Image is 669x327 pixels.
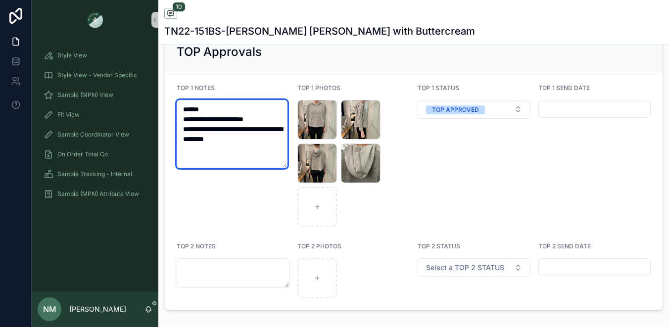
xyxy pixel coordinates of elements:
[57,51,87,59] span: Style View
[177,84,215,92] span: TOP 1 NOTES
[57,131,129,139] span: Sample Coordinator View
[38,86,152,104] a: Sample (MPN) View
[57,111,80,119] span: Fit View
[177,44,262,60] h2: TOP Approvals
[418,242,460,250] span: TOP 2 STATUS
[38,145,152,163] a: On Order Total Co
[418,258,530,277] button: Select Button
[164,24,475,38] h1: TN22-151BS-[PERSON_NAME] [PERSON_NAME] with Buttercream
[297,84,340,92] span: TOP 1 PHOTOS
[43,303,56,315] span: NM
[297,242,341,250] span: TOP 2 PHOTOS
[87,12,103,28] img: App logo
[38,126,152,143] a: Sample Coordinator View
[432,105,479,114] div: TOP APPROVED
[57,190,139,198] span: Sample (MPN) Attribute View
[57,150,108,158] span: On Order Total Co
[38,185,152,203] a: Sample (MPN) Attribute View
[172,2,186,12] span: 10
[57,91,113,99] span: Sample (MPN) View
[538,242,591,250] span: TOP 2 SEND DATE
[38,106,152,124] a: Fit View
[538,84,590,92] span: TOP 1 SEND DATE
[426,263,504,273] span: Select a TOP 2 STATUS
[69,304,126,314] p: [PERSON_NAME]
[38,66,152,84] a: Style View - Vendor Specific
[32,40,158,216] div: scrollable content
[164,8,177,20] button: 10
[38,47,152,64] a: Style View
[57,71,137,79] span: Style View - Vendor Specific
[418,100,530,119] button: Select Button
[177,242,216,250] span: TOP 2 NOTES
[418,84,459,92] span: TOP 1 STATUS
[38,165,152,183] a: Sample Tracking - Internal
[57,170,132,178] span: Sample Tracking - Internal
